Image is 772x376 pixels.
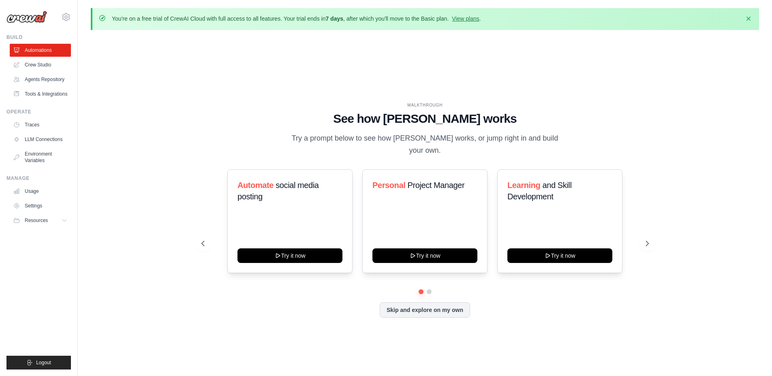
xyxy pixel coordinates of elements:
[507,181,540,190] span: Learning
[372,181,405,190] span: Personal
[237,181,274,190] span: Automate
[10,199,71,212] a: Settings
[10,214,71,227] button: Resources
[10,118,71,131] a: Traces
[325,15,343,22] strong: 7 days
[10,58,71,71] a: Crew Studio
[6,356,71,370] button: Logout
[201,111,649,126] h1: See how [PERSON_NAME] works
[407,181,464,190] span: Project Manager
[6,11,47,23] img: Logo
[289,132,561,156] p: Try a prompt below to see how [PERSON_NAME] works, or jump right in and build your own.
[380,302,470,318] button: Skip and explore on my own
[112,15,481,23] p: You're on a free trial of CrewAI Cloud with full access to all features. Your trial ends in , aft...
[237,181,319,201] span: social media posting
[6,34,71,41] div: Build
[10,88,71,100] a: Tools & Integrations
[372,248,477,263] button: Try it now
[507,248,612,263] button: Try it now
[36,359,51,366] span: Logout
[6,109,71,115] div: Operate
[452,15,479,22] a: View plans
[10,185,71,198] a: Usage
[10,44,71,57] a: Automations
[10,147,71,167] a: Environment Variables
[201,102,649,108] div: WALKTHROUGH
[25,217,48,224] span: Resources
[237,248,342,263] button: Try it now
[507,181,571,201] span: and Skill Development
[10,133,71,146] a: LLM Connections
[6,175,71,182] div: Manage
[10,73,71,86] a: Agents Repository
